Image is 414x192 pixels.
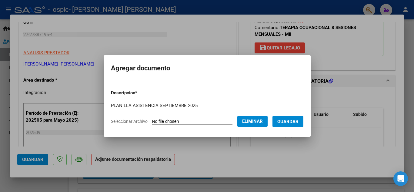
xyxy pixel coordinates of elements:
button: Eliminar [237,116,268,127]
div: Open Intercom Messenger [393,171,408,186]
button: Guardar [272,116,303,127]
span: Seleccionar Archivo [111,119,148,124]
span: Eliminar [242,119,263,124]
h2: Agregar documento [111,62,303,74]
p: Descripcion [111,89,169,96]
span: Guardar [277,119,299,124]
